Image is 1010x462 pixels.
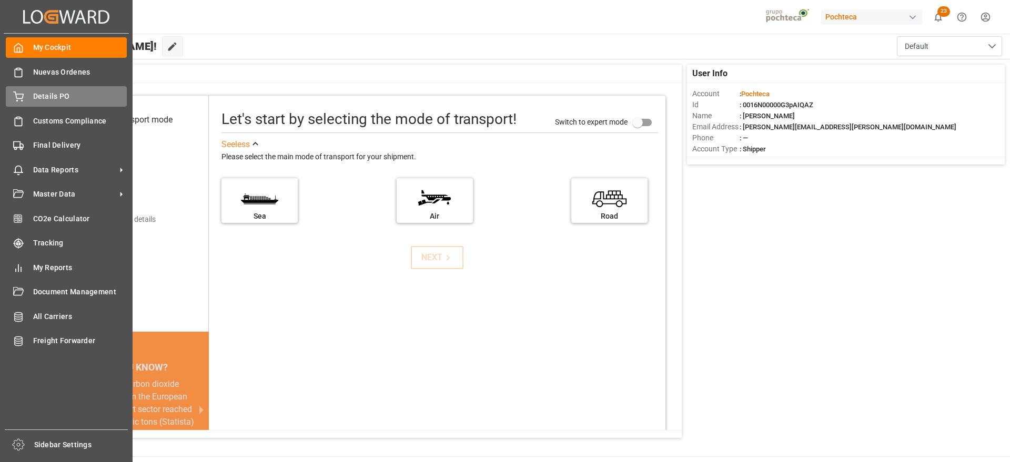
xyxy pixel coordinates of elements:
span: CO2e Calculator [33,213,127,224]
span: Name [692,110,740,121]
button: open menu [897,36,1002,56]
a: Tracking [6,233,127,253]
a: My Reports [6,257,127,278]
a: Details PO [6,86,127,107]
div: Sea [227,211,292,222]
div: Pochteca [821,9,922,25]
span: 23 [937,6,950,17]
span: : [PERSON_NAME][EMAIL_ADDRESS][PERSON_NAME][DOMAIN_NAME] [740,123,956,131]
span: My Reports [33,262,127,273]
a: My Cockpit [6,37,127,58]
span: Master Data [33,189,116,200]
span: : 0016N00000G3pAIQAZ [740,101,813,109]
span: Pochteca [741,90,770,98]
span: Nuevas Ordenes [33,67,127,78]
div: Air [402,211,468,222]
span: Freight Forwarder [33,335,127,346]
span: Phone [692,132,740,143]
span: : — [740,134,748,142]
button: next slide / item [194,378,209,441]
div: Let's start by selecting the mode of transport! [221,108,517,130]
div: In [DATE], carbon dioxide emissions from the European Union's transport sector reached 982 millio... [69,378,196,428]
button: NEXT [411,246,463,269]
a: CO2e Calculator [6,208,127,229]
span: Tracking [33,238,127,249]
a: All Carriers [6,306,127,326]
div: Please select the main mode of transport for your shipment. [221,151,658,163]
button: Help Center [950,5,974,29]
div: Road [577,211,642,222]
span: Hello [PERSON_NAME]! [44,36,157,56]
a: Customs Compliance [6,110,127,131]
span: Account [692,88,740,99]
a: Nuevas Ordenes [6,61,127,82]
span: Switch to expert mode [555,117,628,126]
span: Account Type [692,143,740,155]
a: Document Management [6,282,127,302]
div: NEXT [421,251,453,264]
div: DID YOU KNOW? [57,356,209,378]
a: Freight Forwarder [6,331,127,351]
span: Data Reports [33,165,116,176]
span: Email Address [692,121,740,132]
button: show 23 new notifications [926,5,950,29]
span: My Cockpit [33,42,127,53]
span: All Carriers [33,311,127,322]
span: : [PERSON_NAME] [740,112,795,120]
button: Pochteca [821,7,926,27]
span: Id [692,99,740,110]
a: Final Delivery [6,135,127,156]
span: Default [905,41,928,52]
span: : [740,90,770,98]
div: See less [221,138,250,151]
span: : Shipper [740,145,766,153]
span: Sidebar Settings [34,439,128,450]
img: pochtecaImg.jpg_1689854062.jpg [762,8,814,26]
span: Final Delivery [33,140,127,151]
span: Details PO [33,91,127,102]
span: Document Management [33,286,127,297]
span: Customs Compliance [33,116,127,127]
span: User Info [692,67,728,80]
